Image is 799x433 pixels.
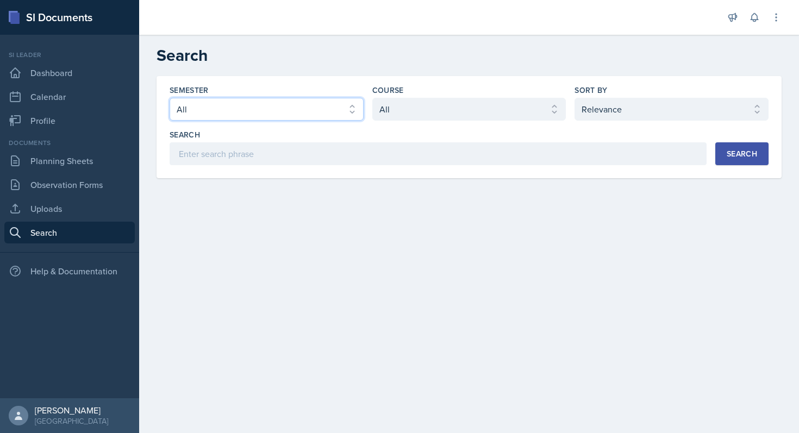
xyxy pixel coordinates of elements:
[170,129,200,140] label: Search
[4,174,135,196] a: Observation Forms
[4,138,135,148] div: Documents
[372,85,404,96] label: Course
[170,85,209,96] label: Semester
[727,149,757,158] div: Search
[4,222,135,243] a: Search
[170,142,707,165] input: Enter search phrase
[575,85,607,96] label: Sort By
[4,150,135,172] a: Planning Sheets
[4,260,135,282] div: Help & Documentation
[4,198,135,219] a: Uploads
[4,86,135,108] a: Calendar
[715,142,769,165] button: Search
[35,405,108,416] div: [PERSON_NAME]
[35,416,108,426] div: [GEOGRAPHIC_DATA]
[4,62,135,84] a: Dashboard
[157,46,782,65] h2: Search
[4,50,135,60] div: Si leader
[4,110,135,131] a: Profile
